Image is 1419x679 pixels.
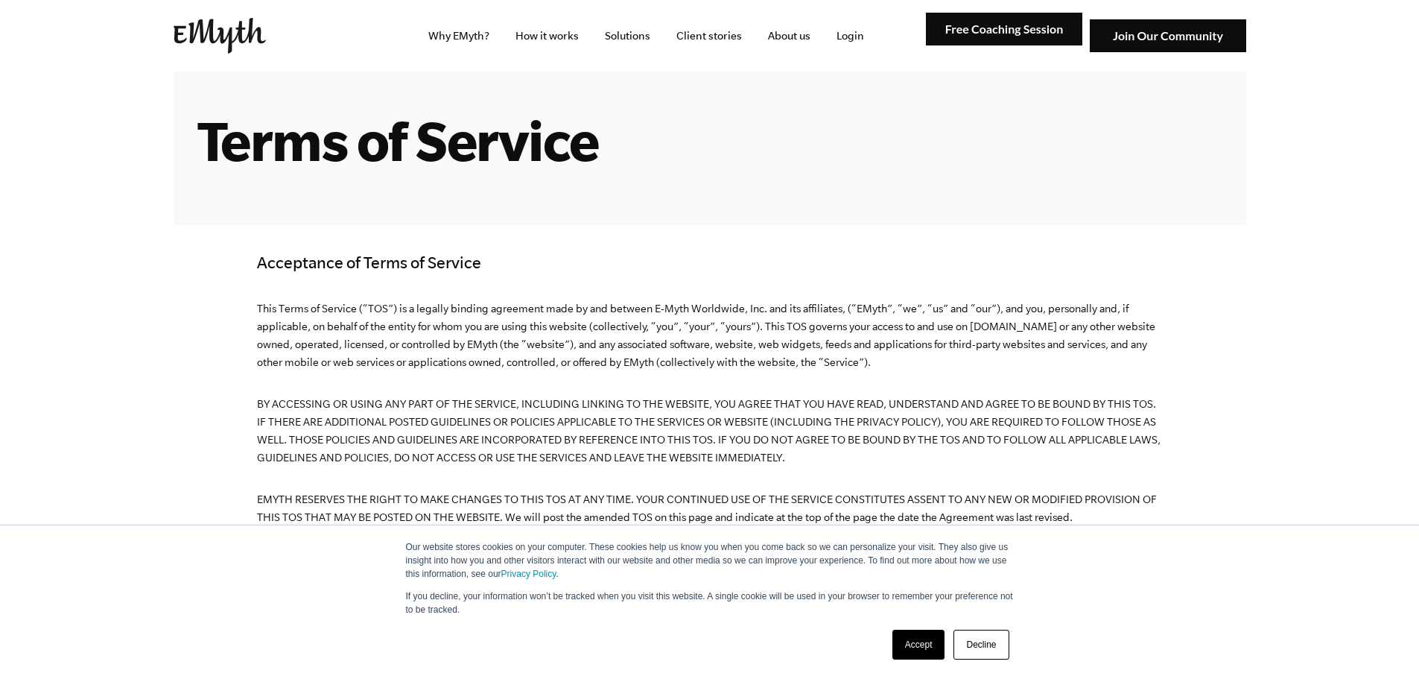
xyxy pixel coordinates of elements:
[257,300,1163,371] p: This Terms of Service (“TOS”) is a legally binding agreement made by and between E-Myth Worldwide...
[926,13,1082,46] img: Free Coaching Session
[257,490,1163,526] p: EMYTH RESERVES THE RIGHT TO MAKE CHANGES TO THIS TOS AT ANY TIME. YOUR CONTINUED USE OF THE SERVI...
[501,569,556,579] a: Privacy Policy
[406,590,1014,616] p: If you decline, your information won’t be tracked when you visit this website. A single cookie wi...
[257,395,1163,467] p: BY ACCESSING OR USING ANY PART OF THE SERVICE, INCLUDING LINKING TO THE WEBSITE, YOU AGREE THAT Y...
[406,540,1014,581] p: Our website stores cookies on your computer. These cookies help us know you when you come back so...
[197,107,1222,173] h1: Terms of Service
[892,630,945,660] a: Accept
[953,630,1009,660] a: Decline
[1090,19,1246,53] img: Join Our Community
[174,18,266,54] img: EMyth
[257,249,1163,276] h4: Acceptance of Terms of Service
